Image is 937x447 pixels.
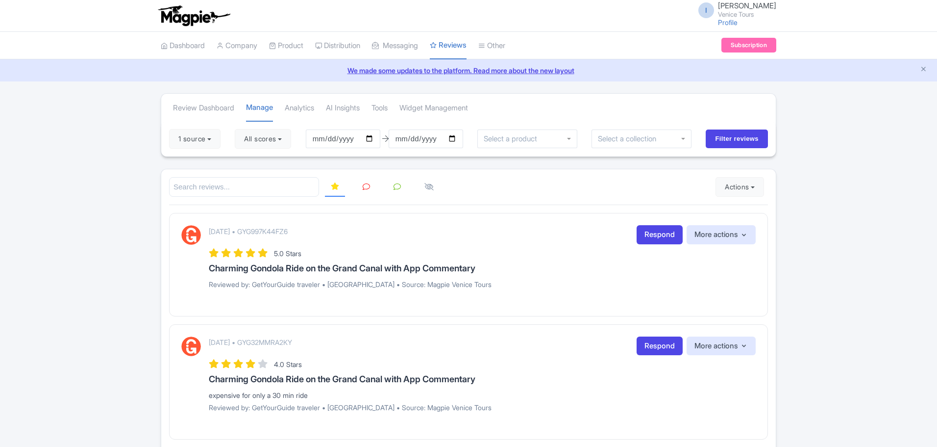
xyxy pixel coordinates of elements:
span: I [698,2,714,18]
a: Messaging [372,32,418,59]
button: More actions [687,337,756,356]
a: I [PERSON_NAME] Venice Tours [692,2,776,18]
p: [DATE] • GYG997K44FZ6 [209,226,288,237]
button: Close announcement [920,64,927,76]
div: expensive for only a 30 min ride [209,390,756,400]
span: 4.0 Stars [274,360,302,368]
input: Select a collection [598,134,663,143]
a: Respond [637,337,683,356]
img: GetYourGuide Logo [181,337,201,356]
img: GetYourGuide Logo [181,225,201,245]
a: AI Insights [326,95,360,122]
button: All scores [235,129,291,149]
input: Filter reviews [706,130,768,148]
p: Reviewed by: GetYourGuide traveler • [GEOGRAPHIC_DATA] • Source: Magpie Venice Tours [209,402,756,413]
p: Reviewed by: GetYourGuide traveler • [GEOGRAPHIC_DATA] • Source: Magpie Venice Tours [209,279,756,289]
a: Product [269,32,303,59]
button: 1 source [169,129,221,149]
input: Search reviews... [169,177,319,197]
small: Venice Tours [718,11,776,18]
a: Review Dashboard [173,95,234,122]
a: Manage [246,94,273,122]
p: [DATE] • GYG32MMRA2KY [209,337,292,347]
a: Company [217,32,257,59]
button: More actions [687,225,756,244]
h3: Charming Gondola Ride on the Grand Canal with App Commentary [209,374,756,384]
span: 5.0 Stars [274,249,301,258]
a: Widget Management [399,95,468,122]
a: Analytics [285,95,314,122]
a: Respond [637,225,683,244]
img: logo-ab69f6fb50320c5b225c76a69d11143b.png [156,5,232,26]
a: Tools [371,95,388,122]
a: Distribution [315,32,360,59]
a: Profile [718,18,738,26]
a: Reviews [430,32,467,60]
a: Subscription [721,38,776,53]
a: We made some updates to the platform. Read more about the new layout [6,65,931,76]
h3: Charming Gondola Ride on the Grand Canal with App Commentary [209,263,756,273]
a: Dashboard [161,32,205,59]
a: Other [478,32,505,59]
input: Select a product [484,134,542,143]
span: [PERSON_NAME] [718,1,776,10]
button: Actions [715,177,764,197]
